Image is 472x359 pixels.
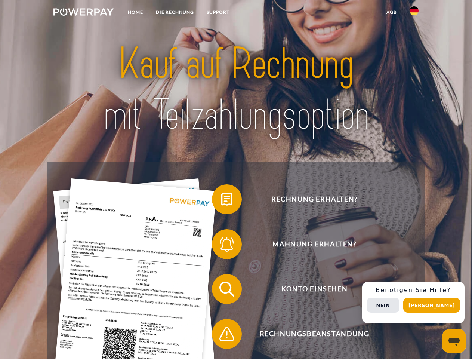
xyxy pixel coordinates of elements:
a: Home [121,6,149,19]
a: SUPPORT [200,6,236,19]
span: Mahnung erhalten? [223,229,406,259]
img: qb_warning.svg [218,325,236,343]
span: Rechnungsbeanstandung [223,319,406,349]
img: de [410,6,419,15]
button: Rechnungsbeanstandung [212,319,406,349]
button: Mahnung erhalten? [212,229,406,259]
a: agb [380,6,403,19]
img: qb_bell.svg [218,235,236,254]
img: qb_bill.svg [218,190,236,209]
button: Rechnung erhalten? [212,184,406,214]
button: Konto einsehen [212,274,406,304]
a: DIE RECHNUNG [149,6,200,19]
h3: Benötigen Sie Hilfe? [367,286,460,294]
img: qb_search.svg [218,280,236,298]
span: Konto einsehen [223,274,406,304]
img: logo-powerpay-white.svg [53,8,114,16]
span: Rechnung erhalten? [223,184,406,214]
button: Nein [367,298,399,313]
div: Schnellhilfe [362,282,465,323]
button: [PERSON_NAME] [403,298,460,313]
iframe: Schaltfläche zum Öffnen des Messaging-Fensters [442,329,466,353]
img: title-powerpay_de.svg [71,36,401,143]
